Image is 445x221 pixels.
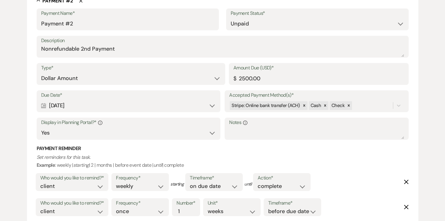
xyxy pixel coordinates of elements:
label: Action* [258,174,306,182]
textarea: Nonrefundable 2nd Payment [41,45,404,57]
label: Description [41,36,404,45]
div: $ [233,75,236,83]
span: Cash [311,102,321,109]
label: Payment Status* [231,9,404,18]
span: until [244,181,252,187]
label: Unit* [208,199,256,208]
label: Payment Name* [41,9,215,18]
h3: Payment Reminder [37,145,409,152]
label: Frequency* [116,174,164,182]
label: Timeframe* [190,174,238,182]
span: starting [170,181,184,187]
b: Example [37,162,55,168]
label: Number* [176,199,196,208]
label: Frequency* [116,199,164,208]
label: Accepted Payment Method(s)* [229,91,404,100]
label: Who would you like to remind?* [40,199,104,208]
span: Stripe: Online bank transfer (ACH) [232,102,300,109]
label: Display in Planning Portal?* [41,118,216,127]
p: : weekly | | 2 | months | before event date | | complete [37,153,409,169]
label: Due Date* [41,91,216,100]
label: Amount Due (USD)* [233,64,404,72]
i: starting [73,162,89,168]
div: [DATE] [41,100,216,112]
label: Timeframe* [268,199,317,208]
i: until [153,162,162,168]
label: Notes [229,118,404,127]
span: Check [331,102,344,109]
label: Who would you like to remind?* [40,174,104,182]
i: Set reminders for this task. [37,154,91,160]
label: Type* [41,64,221,72]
